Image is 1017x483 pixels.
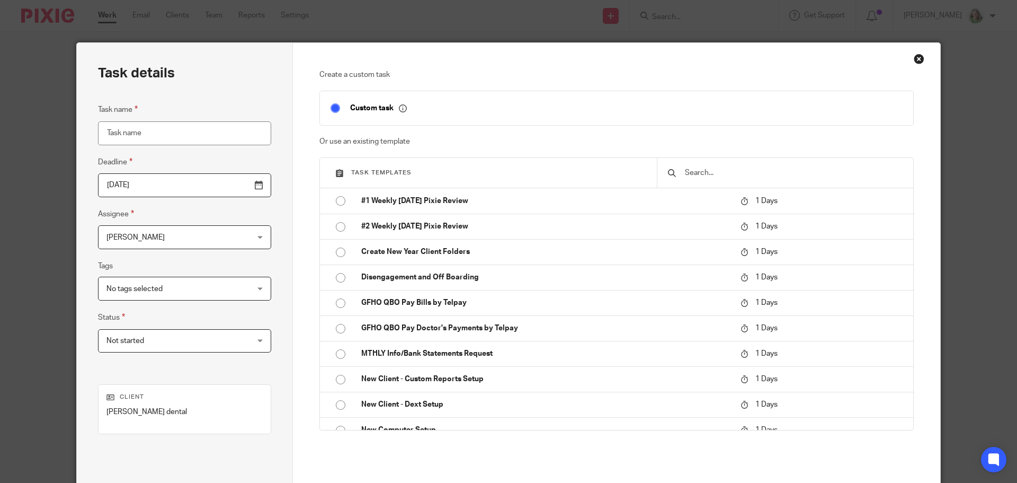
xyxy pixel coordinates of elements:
label: Deadline [98,156,132,168]
p: Or use an existing template [319,136,914,147]
div: Close this dialog window [914,54,924,64]
label: Status [98,311,125,323]
span: Task templates [351,170,412,175]
span: 1 Days [755,350,778,357]
span: [PERSON_NAME] [106,234,165,241]
p: [PERSON_NAME] dental [106,407,263,417]
span: 1 Days [755,197,778,205]
input: Task name [98,121,271,145]
p: #2 Weekly [DATE] Pixie Review [361,221,730,232]
p: MTHLY Info/Bank Statements Request [361,348,730,359]
p: Custom task [350,103,407,113]
span: 1 Days [755,375,778,383]
p: Client [106,393,263,401]
p: New Computer Setup [361,425,730,435]
label: Tags [98,261,113,271]
p: Create a custom task [319,69,914,80]
span: 1 Days [755,248,778,256]
span: 1 Days [755,299,778,306]
p: New Client - Dext Setup [361,399,730,410]
p: GFHO QBO Pay Bills by Telpay [361,297,730,308]
span: 1 Days [755,274,778,281]
span: 1 Days [755,426,778,434]
p: New Client - Custom Reports Setup [361,374,730,384]
p: Create New Year Client Folders [361,247,730,257]
input: Pick a date [98,173,271,197]
label: Task name [98,103,138,116]
h2: Task details [98,64,175,82]
p: GFHO QBO Pay Doctor's Payments by Telpay [361,323,730,333]
span: 1 Days [755,401,778,408]
input: Search... [684,167,903,179]
span: 1 Days [755,324,778,332]
span: Not started [106,337,144,345]
p: #1 Weekly [DATE] Pixie Review [361,196,730,206]
span: 1 Days [755,223,778,230]
span: No tags selected [106,285,163,293]
label: Assignee [98,208,134,220]
p: Disengagement and Off Boarding [361,272,730,283]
